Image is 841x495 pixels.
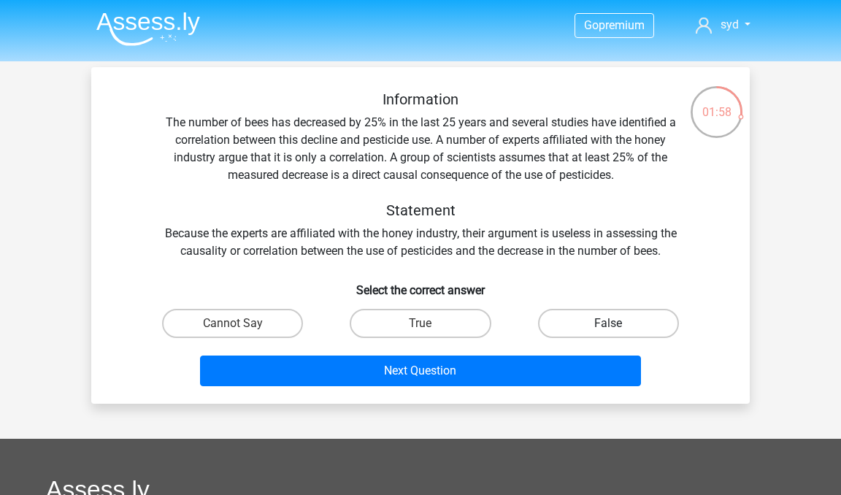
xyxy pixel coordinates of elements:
label: False [538,309,679,338]
a: Gopremium [575,15,653,35]
span: premium [599,18,645,32]
h5: Information [161,91,680,108]
span: syd [721,18,739,31]
h5: Statement [161,202,680,219]
label: Cannot Say [162,309,303,338]
button: Next Question [200,356,642,386]
h6: Select the correct answer [115,272,726,297]
div: The number of bees has decreased by 25% in the last 25 years and several studies have identified ... [115,91,726,260]
span: Go [584,18,599,32]
div: 01:58 [689,85,744,121]
a: syd [690,16,756,34]
label: True [350,309,491,338]
img: Assessly [96,12,200,46]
